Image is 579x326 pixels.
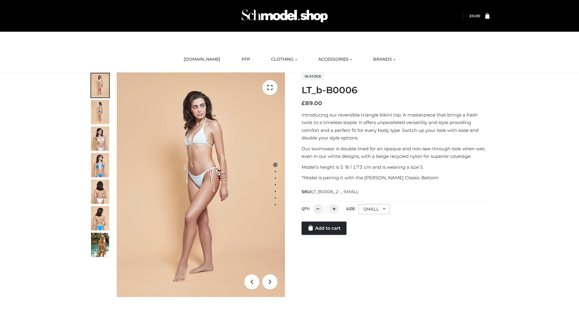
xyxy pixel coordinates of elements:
h1: LT_b-B0006 [302,85,489,96]
a: CLOTHING [267,53,302,66]
img: ArielClassicBikiniTop_CloudNine_AzureSky_OW114ECO_1-scaled.jpg [91,73,109,97]
a: FFP [237,53,255,66]
span: £ [302,100,305,107]
label: QTY: [302,206,310,211]
a: Add to cart [302,222,346,235]
img: ArielClassicBikiniTop_CloudNine_AzureSky_OW114ECO_3-scaled.jpg [91,126,109,151]
a: [DOMAIN_NAME] [179,53,225,66]
img: ArielClassicBikiniTop_CloudNine_AzureSky_OW114ECO_8-scaled.jpg [91,206,109,230]
a: £0.00 [470,14,480,18]
span: £ [470,14,472,18]
span: LT_B0006_2-_-SMALL [312,189,359,194]
a: BRANDS [369,53,400,66]
p: *Model is pairing it with the [PERSON_NAME] Classic Bottom [302,174,489,182]
bdi: 0.00 [470,14,480,18]
span: SKU: [302,188,359,195]
img: ArielClassicBikiniTop_CloudNine_AzureSky_OW114ECO_4-scaled.jpg [91,153,109,177]
label: Size: [346,206,356,211]
a: ACCESSORIES [314,53,356,66]
span: In stock [302,73,324,80]
img: Arieltop_CloudNine_AzureSky2.jpg [91,233,109,257]
img: ArielClassicBikiniTop_CloudNine_AzureSky_OW114ECO_1 [117,72,285,297]
p: Our swimwear is double lined for an opaque and non-see-through look when wet, even in our white d... [302,145,489,160]
p: Model’s height is 5 ‘8 / 173 cm and is wearing a size S. [302,163,489,171]
div: SMALL [359,204,390,214]
img: ArielClassicBikiniTop_CloudNine_AzureSky_OW114ECO_7-scaled.jpg [91,180,109,204]
img: Schmodel Admin 964 [239,4,330,28]
bdi: 89.00 [302,100,322,107]
p: Introducing our reversible triangle bikini top. A masterpiece that brings a fresh twist to a time... [302,111,489,142]
img: ArielClassicBikiniTop_CloudNine_AzureSky_OW114ECO_2-scaled.jpg [91,100,109,124]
